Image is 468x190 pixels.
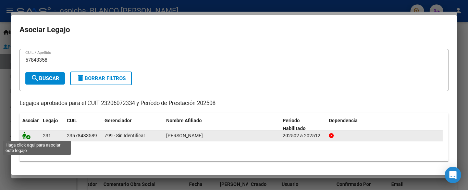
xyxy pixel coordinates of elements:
span: Z99 - Sin Identificar [104,133,145,138]
span: Legajo [43,118,58,123]
div: 1 registros [20,144,448,161]
div: Open Intercom Messenger [445,167,461,183]
datatable-header-cell: CUIL [64,113,102,136]
button: Buscar [25,72,65,85]
p: Legajos aprobados para el CUIT 23206072334 y Período de Prestación 202508 [20,99,448,108]
datatable-header-cell: Dependencia [326,113,443,136]
span: CUIL [67,118,77,123]
span: CHAVEZ GAUNA LIAM [166,133,203,138]
span: Asociar [22,118,39,123]
span: 231 [43,133,51,138]
datatable-header-cell: Asociar [20,113,40,136]
span: Periodo Habilitado [283,118,306,131]
h2: Asociar Legajo [20,23,448,36]
span: Buscar [31,75,59,81]
datatable-header-cell: Periodo Habilitado [280,113,326,136]
button: Borrar Filtros [70,72,132,85]
datatable-header-cell: Gerenciador [102,113,163,136]
mat-icon: delete [76,74,85,82]
span: Nombre Afiliado [166,118,202,123]
span: Gerenciador [104,118,132,123]
datatable-header-cell: Legajo [40,113,64,136]
datatable-header-cell: Nombre Afiliado [163,113,280,136]
span: Dependencia [329,118,358,123]
span: Borrar Filtros [76,75,126,81]
div: 202502 a 202512 [283,132,323,140]
mat-icon: search [31,74,39,82]
div: 23578433589 [67,132,97,140]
